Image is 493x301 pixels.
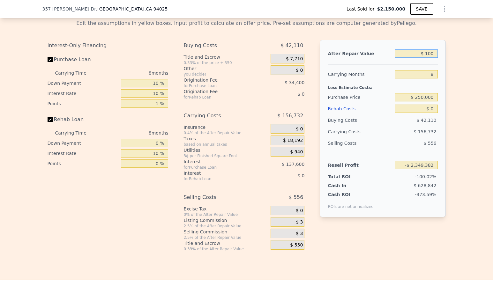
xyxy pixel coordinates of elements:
span: $ 0 [296,126,303,132]
span: , [GEOGRAPHIC_DATA] [96,6,168,12]
div: Interest Rate [48,88,119,99]
div: Listing Commission [183,217,268,224]
div: 0% of the After Repair Value [183,212,268,217]
span: $ 0 [296,68,303,73]
span: $ 556 [423,141,436,146]
input: Purchase Loan [48,57,53,62]
div: Origination Fee [183,88,255,95]
div: 0.4% of the After Repair Value [183,130,268,136]
div: based on annual taxes [183,142,268,147]
button: SAVE [410,3,433,15]
div: Selling Costs [328,137,392,149]
div: 8 months [99,128,168,138]
label: Rehab Loan [48,114,119,125]
div: Interest [183,158,255,165]
span: $ 940 [290,149,303,155]
div: ROIs are not annualized [328,198,374,209]
span: $ 550 [290,242,303,248]
div: Carrying Time [55,128,97,138]
div: Down Payment [48,78,119,88]
span: $ 137,600 [282,162,304,167]
span: $ 0 [296,208,303,214]
div: Edit the assumptions in yellow boxes. Input profit to calculate an offer price. Pre-set assumptio... [48,19,446,27]
div: for Purchase Loan [183,83,255,88]
div: for Rehab Loan [183,176,255,181]
div: Origination Fee [183,77,255,83]
div: Resell Profit [328,159,392,171]
div: Title and Escrow [183,54,268,60]
div: Carrying Months [328,69,392,80]
span: $ 42,110 [416,118,436,123]
div: 3¢ per Finished Square Foot [183,153,268,158]
div: Title and Escrow [183,240,268,246]
div: Down Payment [48,138,119,148]
div: Buying Costs [328,114,392,126]
div: Selling Commission [183,229,268,235]
div: Carrying Time [55,68,97,78]
span: $ 0 [297,173,304,178]
div: Rehab Costs [328,103,392,114]
div: for Purchase Loan [183,165,255,170]
div: Utilities [183,147,268,153]
div: Excise Tax [183,206,268,212]
div: Points [48,158,119,169]
span: $2,150,000 [377,6,406,12]
span: $ 556 [289,192,303,203]
span: $ 3 [296,219,303,225]
div: Taxes [183,136,268,142]
div: Cash In [328,182,368,189]
div: you decide! [183,72,268,77]
div: 2.5% of the After Repair Value [183,235,268,240]
div: Carrying Costs [328,126,368,137]
div: 0.33% of the price + 550 [183,60,268,65]
div: Points [48,99,119,109]
div: 8 months [99,68,168,78]
span: $ 7,710 [286,56,303,62]
span: $ 42,110 [280,40,303,51]
div: Buying Costs [183,40,255,51]
div: Other [183,65,268,72]
span: $ 34,400 [285,80,304,85]
span: $ 0 [297,92,304,97]
span: , CA 94025 [145,6,168,11]
div: Cash ROI [328,191,374,198]
div: Interest Rate [48,148,119,158]
span: 357 [PERSON_NAME] Dr [42,6,96,12]
div: Purchase Price [328,92,392,103]
div: Interest [183,170,255,176]
div: Less Estimate Costs: [328,80,437,92]
span: -373.59% [415,192,436,197]
span: Last Sold for [347,6,377,12]
div: 2.5% of the After Repair Value [183,224,268,229]
div: After Repair Value [328,48,392,59]
span: -100.02% [415,174,436,179]
div: Selling Costs [183,192,255,203]
span: $ 18,192 [283,138,303,143]
span: $ 156,732 [277,110,303,121]
div: Total ROI [328,173,368,180]
div: 0.33% of the After Repair Value [183,246,268,252]
label: Purchase Loan [48,54,119,65]
button: Show Options [438,3,451,15]
span: $ 3 [296,231,303,237]
input: Rehab Loan [48,117,53,122]
div: for Rehab Loan [183,95,255,100]
span: $ 156,732 [414,129,436,134]
div: Insurance [183,124,268,130]
div: Interest-Only Financing [48,40,168,51]
span: $ 628,842 [414,183,436,188]
div: Carrying Costs [183,110,255,121]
